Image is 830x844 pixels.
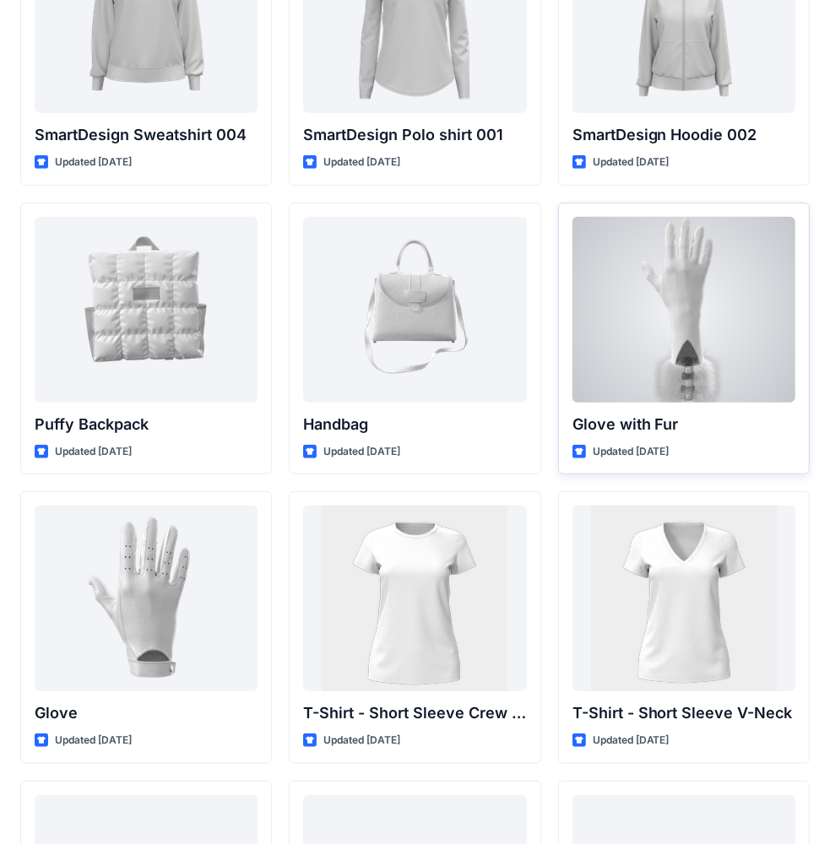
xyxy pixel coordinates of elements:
[303,123,526,147] p: SmartDesign Polo shirt 001
[303,506,526,691] a: T-Shirt - Short Sleeve Crew Neck
[55,154,132,171] p: Updated [DATE]
[303,701,526,725] p: T-Shirt - Short Sleeve Crew Neck
[303,413,526,436] p: Handbag
[572,701,795,725] p: T-Shirt - Short Sleeve V-Neck
[572,506,795,691] a: T-Shirt - Short Sleeve V-Neck
[323,732,400,749] p: Updated [DATE]
[35,123,258,147] p: SmartDesign Sweatshirt 004
[35,413,258,436] p: Puffy Backpack
[572,123,795,147] p: SmartDesign Hoodie 002
[35,506,258,691] a: Glove
[593,154,670,171] p: Updated [DATE]
[323,443,400,461] p: Updated [DATE]
[35,217,258,403] a: Puffy Backpack
[572,217,795,403] a: Glove with Fur
[35,701,258,725] p: Glove
[303,217,526,403] a: Handbag
[593,443,670,461] p: Updated [DATE]
[323,154,400,171] p: Updated [DATE]
[55,732,132,749] p: Updated [DATE]
[55,443,132,461] p: Updated [DATE]
[572,413,795,436] p: Glove with Fur
[593,732,670,749] p: Updated [DATE]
